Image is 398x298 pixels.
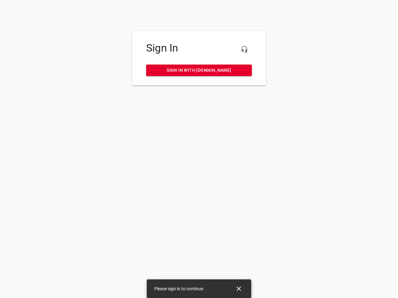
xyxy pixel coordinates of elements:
[151,66,247,74] span: Sign in with [DOMAIN_NAME]
[146,65,252,76] a: Sign in with [DOMAIN_NAME]
[231,281,246,296] button: Close
[237,42,252,57] button: Live Chat
[146,42,252,54] h4: Sign In
[154,286,204,291] span: Please sign in to continue.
